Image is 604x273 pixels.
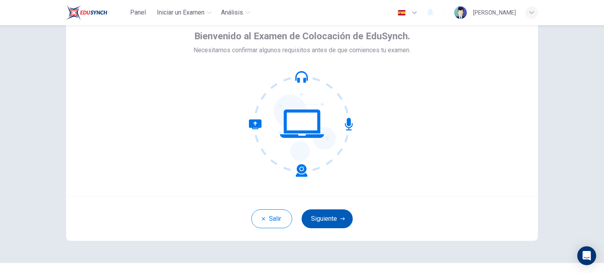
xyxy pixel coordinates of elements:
[125,5,151,20] button: Panel
[302,209,353,228] button: Siguiente
[473,8,516,17] div: [PERSON_NAME]
[66,5,125,20] a: EduSynch logo
[251,209,292,228] button: Salir
[130,8,146,17] span: Panel
[154,5,215,20] button: Iniciar un Examen
[397,10,407,16] img: es
[577,246,596,265] div: Open Intercom Messenger
[193,46,411,55] span: Necesitamos confirmar algunos requisitos antes de que comiences tu examen.
[454,6,467,19] img: Profile picture
[157,8,204,17] span: Iniciar un Examen
[218,5,253,20] button: Análisis
[221,8,243,17] span: Análisis
[194,30,410,42] span: Bienvenido al Examen de Colocación de EduSynch.
[66,5,107,20] img: EduSynch logo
